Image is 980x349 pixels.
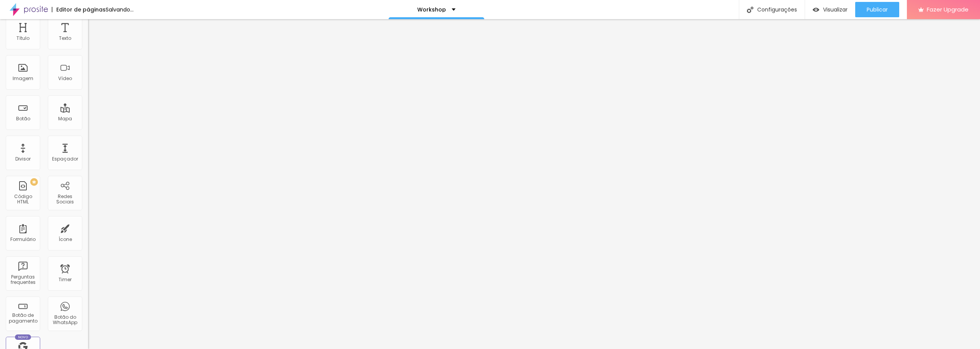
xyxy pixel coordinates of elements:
[59,36,71,41] div: Texto
[823,7,848,13] span: Visualizar
[927,6,969,13] span: Fazer Upgrade
[8,194,38,205] div: Código HTML
[13,76,33,81] div: Imagem
[52,156,78,162] div: Espaçador
[15,334,31,340] div: Novo
[59,277,72,282] div: Timer
[813,7,819,13] img: view-1.svg
[8,274,38,285] div: Perguntas frequentes
[59,237,72,242] div: Ícone
[16,116,30,121] div: Botão
[88,19,980,349] iframe: Editor
[15,156,31,162] div: Divisor
[16,36,29,41] div: Título
[58,76,72,81] div: Vídeo
[417,7,446,12] p: Workshop
[805,2,855,17] button: Visualizar
[855,2,899,17] button: Publicar
[747,7,753,13] img: Icone
[50,315,80,326] div: Botão do WhatsApp
[8,313,38,324] div: Botão de pagamento
[58,116,72,121] div: Mapa
[52,7,106,12] div: Editor de páginas
[10,237,36,242] div: Formulário
[106,7,134,12] div: Salvando...
[50,194,80,205] div: Redes Sociais
[867,7,888,13] span: Publicar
